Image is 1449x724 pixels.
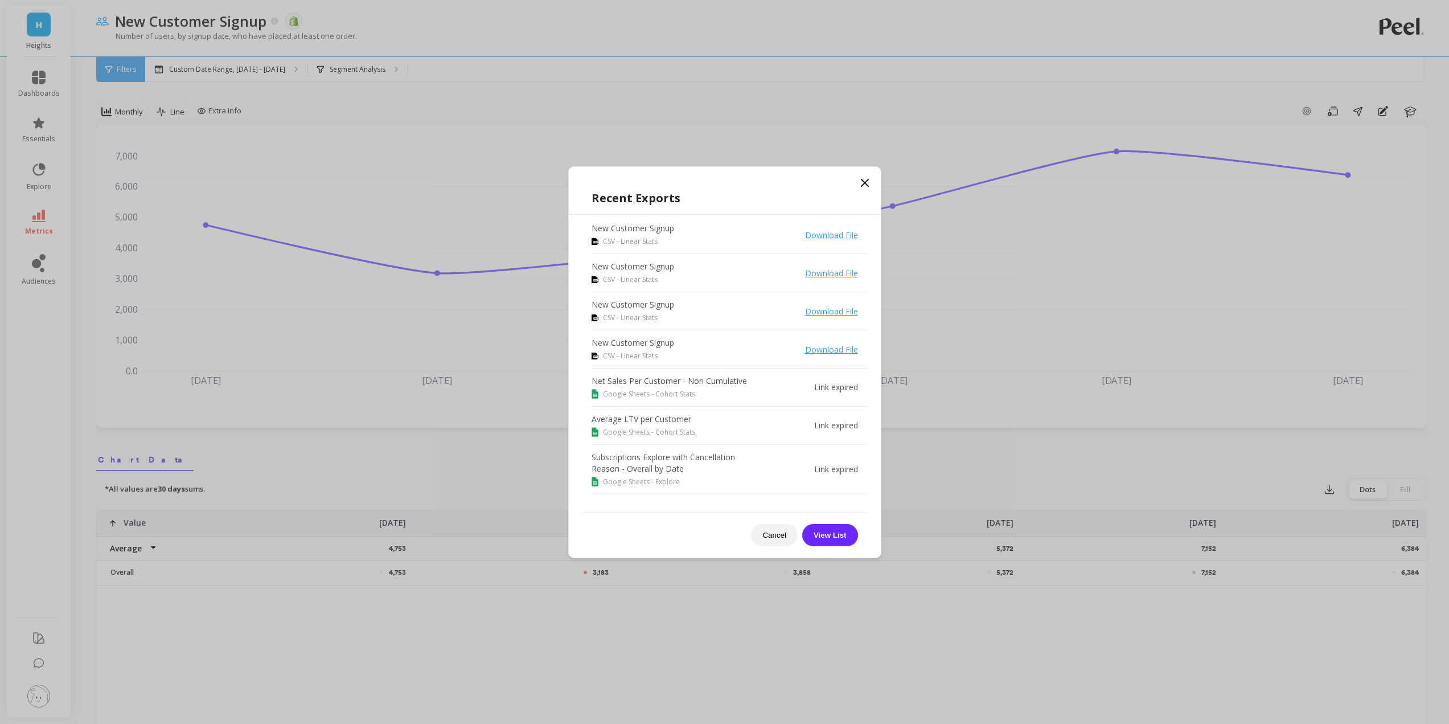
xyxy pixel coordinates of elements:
[802,524,858,546] button: View List
[805,230,858,240] a: Download File
[603,313,658,323] span: CSV - Linear Stats
[592,375,747,387] p: Net Sales Per Customer - Non Cumulative
[592,477,598,486] img: google sheets icon
[603,427,695,437] span: Google Sheets - Cohort Stats
[592,427,598,436] img: google sheets icon
[751,524,798,546] button: Cancel
[603,275,658,285] span: CSV - Linear Stats
[592,314,598,321] img: csv icon
[805,268,858,279] a: Download File
[603,389,695,399] span: Google Sheets - Cohort Stats
[814,382,858,393] p: Link expired
[603,477,680,487] span: Google Sheets - Explore
[603,351,658,361] span: CSV - Linear Stats
[592,389,598,398] img: google sheets icon
[805,344,858,355] a: Download File
[592,223,674,234] p: New Customer Signup
[592,353,598,359] img: csv icon
[592,238,598,245] img: csv icon
[592,452,751,475] p: Subscriptions Explore with Cancellation Reason - Overall by Date
[592,337,674,349] p: New Customer Signup
[592,190,858,207] h1: Recent Exports
[814,464,858,475] p: Link expired
[814,420,858,431] p: Link expired
[592,299,674,310] p: New Customer Signup
[805,306,858,317] a: Download File
[603,236,658,247] span: CSV - Linear Stats
[592,414,695,425] p: Average LTV per Customer
[592,261,674,272] p: New Customer Signup
[592,276,598,283] img: csv icon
